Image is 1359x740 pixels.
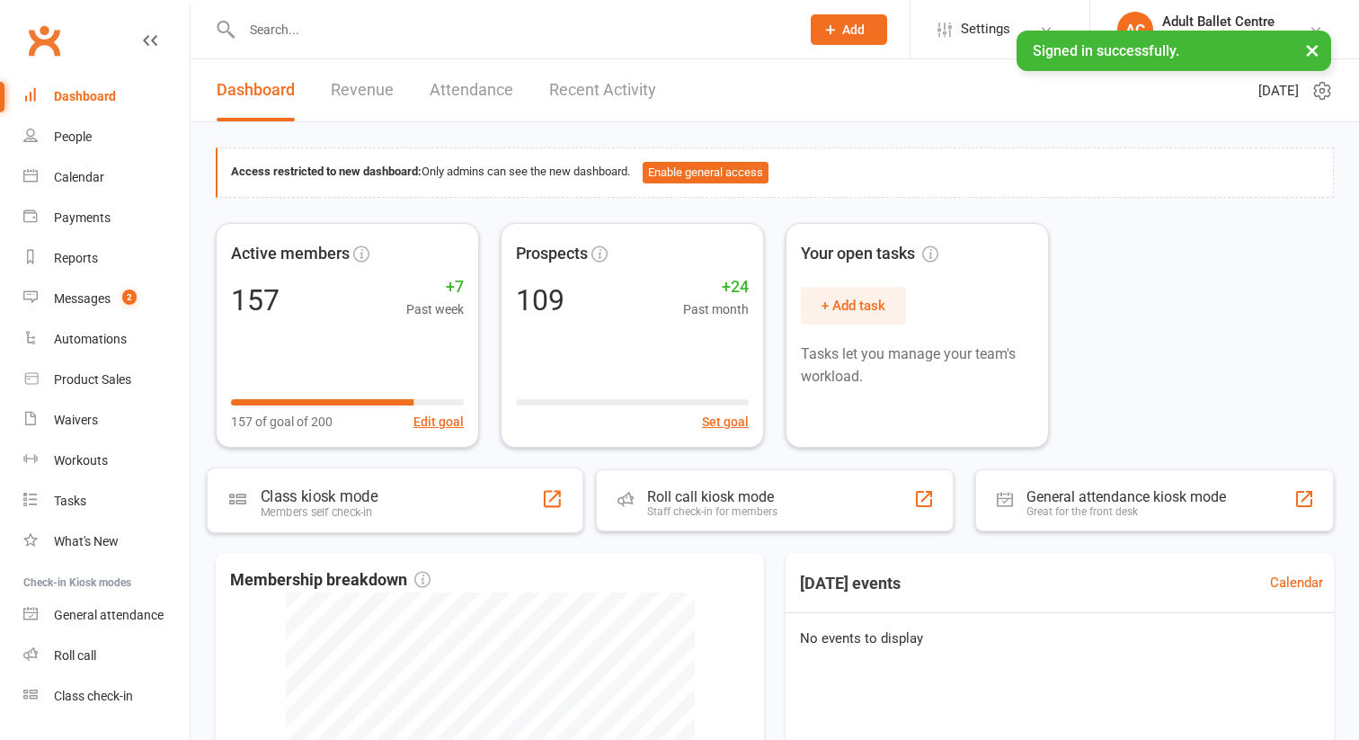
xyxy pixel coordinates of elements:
[231,412,333,432] span: 157 of goal of 200
[683,274,749,300] span: +24
[23,279,190,319] a: Messages 2
[430,59,513,121] a: Attendance
[647,488,777,505] div: Roll call kiosk mode
[778,613,1341,664] div: No events to display
[1117,12,1153,48] div: AC
[1033,42,1179,59] span: Signed in successfully.
[801,241,938,267] span: Your open tasks
[1162,13,1275,30] div: Adult Ballet Centre
[1296,31,1328,69] button: ×
[1026,505,1226,518] div: Great for the front desk
[23,238,190,279] a: Reports
[801,343,1034,388] p: Tasks let you manage your team's workload.
[961,9,1010,49] span: Settings
[231,165,422,178] strong: Access restricted to new dashboard:
[786,567,915,600] h3: [DATE] events
[331,59,394,121] a: Revenue
[1270,572,1323,593] a: Calendar
[261,505,377,519] div: Members self check-in
[413,412,464,432] button: Edit goal
[23,636,190,676] a: Roll call
[22,18,67,63] a: Clubworx
[23,360,190,400] a: Product Sales
[54,413,98,427] div: Waivers
[54,648,96,663] div: Roll call
[54,689,133,703] div: Class check-in
[54,372,131,387] div: Product Sales
[23,676,190,717] a: Class kiosk mode
[23,319,190,360] a: Automations
[23,198,190,238] a: Payments
[54,210,111,225] div: Payments
[231,286,280,315] div: 157
[516,286,564,315] div: 109
[683,299,749,319] span: Past month
[54,291,111,306] div: Messages
[54,453,108,468] div: Workouts
[23,522,190,562] a: What's New
[54,608,164,622] div: General attendance
[702,412,749,432] button: Set goal
[801,287,906,325] button: + Add task
[54,534,119,548] div: What's New
[516,241,588,267] span: Prospects
[23,157,190,198] a: Calendar
[23,400,190,441] a: Waivers
[23,117,190,157] a: People
[1026,488,1226,505] div: General attendance kiosk mode
[54,332,127,346] div: Automations
[54,251,98,265] div: Reports
[842,22,865,37] span: Add
[230,567,431,593] span: Membership breakdown
[23,441,190,481] a: Workouts
[647,505,777,518] div: Staff check-in for members
[236,17,787,42] input: Search...
[549,59,656,121] a: Recent Activity
[122,290,137,305] span: 2
[54,170,104,184] div: Calendar
[1162,30,1275,46] div: Adult Ballet Centre
[406,274,464,300] span: +7
[23,76,190,117] a: Dashboard
[406,299,464,319] span: Past week
[261,487,377,505] div: Class kiosk mode
[231,162,1319,183] div: Only admins can see the new dashboard.
[23,595,190,636] a: General attendance kiosk mode
[1258,80,1299,102] span: [DATE]
[231,241,350,267] span: Active members
[54,129,92,144] div: People
[811,14,887,45] button: Add
[643,162,768,183] button: Enable general access
[217,59,295,121] a: Dashboard
[23,481,190,522] a: Tasks
[54,89,116,103] div: Dashboard
[54,494,86,508] div: Tasks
